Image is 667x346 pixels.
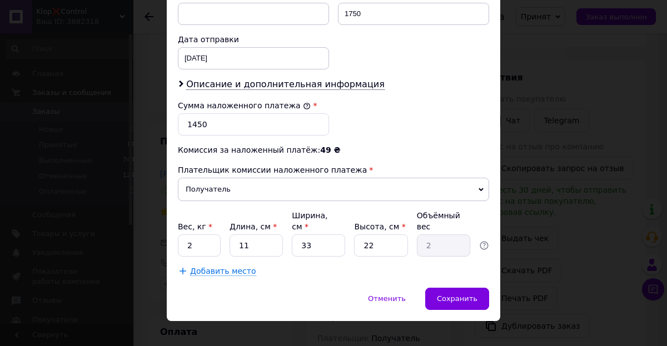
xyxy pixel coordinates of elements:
label: Ширина, см [292,211,327,231]
label: Сумма наложенного платежа [178,101,311,110]
span: Получатель [178,178,489,201]
label: Вес, кг [178,222,212,231]
span: Добавить место [190,267,256,276]
div: Объёмный вес [417,210,470,232]
div: Комиссия за наложенный платёж: [178,144,489,156]
label: Высота, см [354,222,405,231]
span: Описание и дополнительная информация [186,79,385,90]
span: 49 ₴ [320,146,340,154]
label: Длина, см [230,222,277,231]
div: Дата отправки [178,34,329,45]
span: Сохранить [437,294,477,303]
span: Отменить [368,294,406,303]
span: Плательщик комиссии наложенного платежа [178,166,367,174]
